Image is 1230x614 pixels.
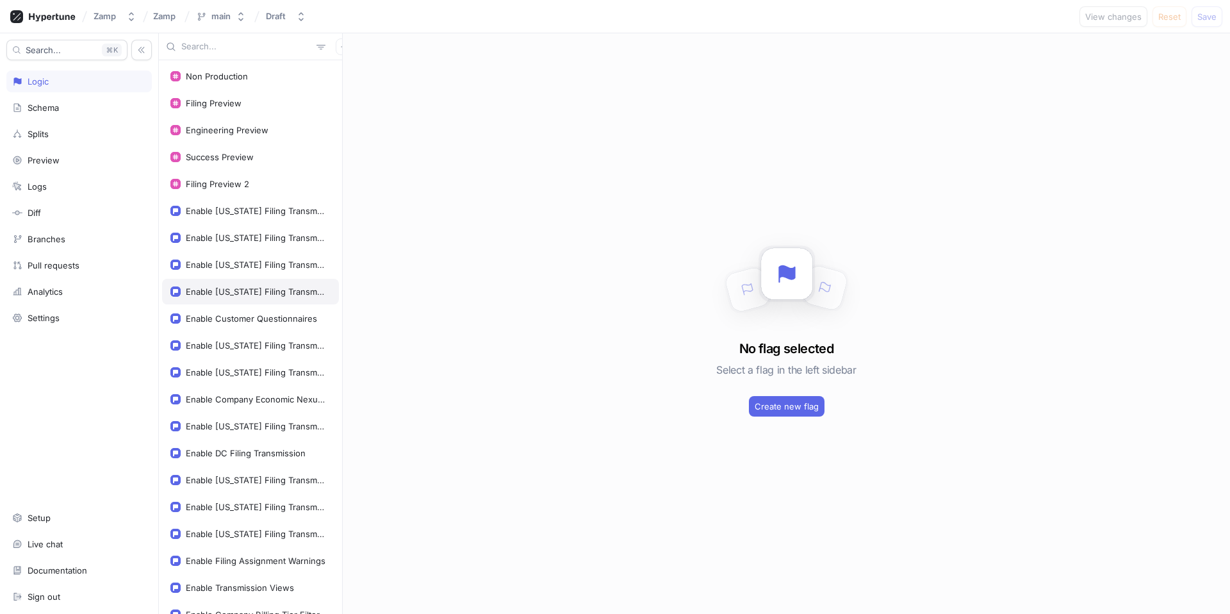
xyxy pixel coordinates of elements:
span: Zamp [153,12,176,21]
div: Diff [28,208,41,218]
div: Sign out [28,592,60,602]
div: Enable [US_STATE] Filing Transmission [186,502,325,512]
span: View changes [1085,13,1142,21]
span: Search... [26,46,61,54]
div: Documentation [28,565,87,576]
div: Filing Preview 2 [186,179,249,189]
div: Schema [28,103,59,113]
div: Splits [28,129,49,139]
h3: No flag selected [739,339,833,358]
div: Enable [US_STATE] Filing Transmission [186,233,325,243]
div: Enable DC Filing Transmission [186,448,306,458]
div: Enable [US_STATE] Filing Transmission [186,206,325,216]
div: Enable Filing Assignment Warnings [186,556,325,566]
div: main [211,11,231,22]
div: Analytics [28,286,63,297]
div: Enable [US_STATE] Filing Transmission [186,286,325,297]
button: Search...K [6,40,127,60]
div: Filing Preview [186,98,242,108]
div: Non Production [186,71,248,81]
span: Create new flag [755,402,819,410]
div: Settings [28,313,60,323]
div: Setup [28,513,51,523]
div: Enable [US_STATE] Filing Transmission [186,529,325,539]
span: Reset [1158,13,1181,21]
div: Success Preview [186,152,254,162]
div: Pull requests [28,260,79,270]
div: Enable [US_STATE] Filing Transmission [186,475,325,485]
button: Create new flag [749,396,824,417]
div: Enable [US_STATE] Filing Transmission [186,421,325,431]
a: Documentation [6,560,152,581]
div: Enable [US_STATE] Filing Transmission [186,260,325,270]
div: Enable [US_STATE] Filing Transmission [186,340,325,351]
button: Draft [261,6,311,27]
div: Logs [28,181,47,192]
div: K [102,44,122,56]
div: Enable [US_STATE] Filing Transmission [186,367,325,378]
button: Zamp [88,6,142,27]
div: Branches [28,234,65,244]
div: Engineering Preview [186,125,268,135]
button: Reset [1152,6,1186,27]
div: Zamp [94,11,116,22]
h5: Select a flag in the left sidebar [716,358,856,381]
span: Save [1197,13,1217,21]
div: Enable Company Economic Nexus Report [186,394,325,404]
button: View changes [1079,6,1147,27]
div: Enable Transmission Views [186,583,294,593]
div: Enable Customer Questionnaires [186,313,317,324]
button: main [191,6,251,27]
div: Live chat [28,539,63,549]
input: Search... [181,40,311,53]
div: Preview [28,155,60,165]
button: Save [1192,6,1222,27]
div: Draft [266,11,286,22]
div: Logic [28,76,49,87]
